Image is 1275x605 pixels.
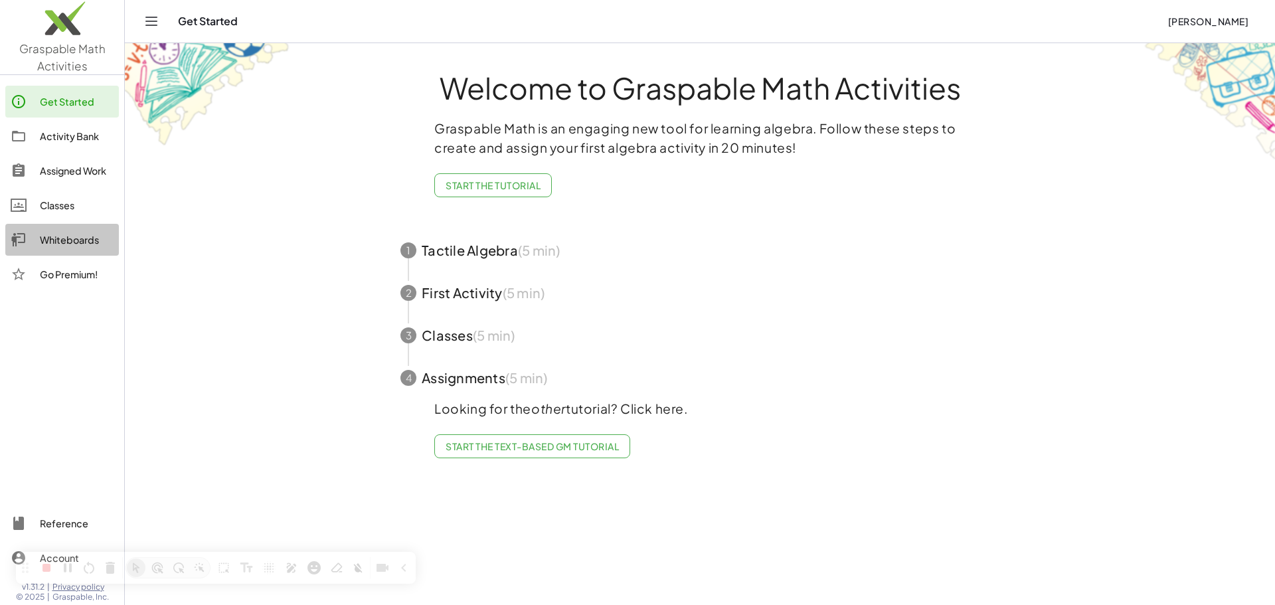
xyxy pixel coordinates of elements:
[376,72,1024,103] h1: Welcome to Graspable Math Activities
[400,370,416,386] div: 4
[434,434,630,458] a: Start the Text-based GM Tutorial
[446,440,619,452] span: Start the Text-based GM Tutorial
[5,86,119,118] a: Get Started
[384,272,1015,314] button: 2First Activity(5 min)
[384,357,1015,399] button: 4Assignments(5 min)
[16,592,44,602] span: © 2025
[5,224,119,256] a: Whiteboards
[5,507,119,539] a: Reference
[52,592,109,602] span: Graspable, Inc.
[125,42,291,147] img: get-started-bg-ul-Ceg4j33I.png
[1167,15,1248,27] span: [PERSON_NAME]
[384,314,1015,357] button: 3Classes(5 min)
[141,11,162,32] button: Toggle navigation
[434,173,552,197] button: Start the Tutorial
[5,542,119,574] a: Account
[1157,9,1259,33] button: [PERSON_NAME]
[40,128,114,144] div: Activity Bank
[400,327,416,343] div: 3
[40,232,114,248] div: Whiteboards
[40,197,114,213] div: Classes
[5,155,119,187] a: Assigned Work
[446,179,541,191] span: Start the Tutorial
[40,515,114,531] div: Reference
[384,229,1015,272] button: 1Tactile Algebra(5 min)
[40,266,114,282] div: Go Premium!
[40,163,114,179] div: Assigned Work
[40,94,114,110] div: Get Started
[400,285,416,301] div: 2
[434,399,966,418] p: Looking for the tutorial? Click here.
[531,400,566,416] em: other
[5,189,119,221] a: Classes
[19,41,106,73] span: Graspable Math Activities
[400,242,416,258] div: 1
[5,120,119,152] a: Activity Bank
[434,119,966,157] p: Graspable Math is an engaging new tool for learning algebra. Follow these steps to create and ass...
[47,592,50,602] span: |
